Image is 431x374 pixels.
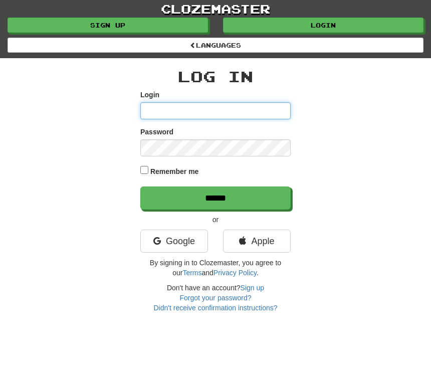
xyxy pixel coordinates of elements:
[140,283,291,313] div: Don't have an account?
[140,68,291,85] h2: Log In
[223,18,423,33] a: Login
[179,294,251,302] a: Forgot your password?
[140,230,208,253] a: Google
[150,166,199,176] label: Remember me
[8,18,208,33] a: Sign up
[8,38,423,53] a: Languages
[213,269,257,277] a: Privacy Policy
[140,215,291,225] p: or
[241,284,264,292] a: Sign up
[182,269,201,277] a: Terms
[140,258,291,278] p: By signing in to Clozemaster, you agree to our and .
[140,90,159,100] label: Login
[223,230,291,253] a: Apple
[153,304,277,312] a: Didn't receive confirmation instructions?
[140,127,173,137] label: Password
